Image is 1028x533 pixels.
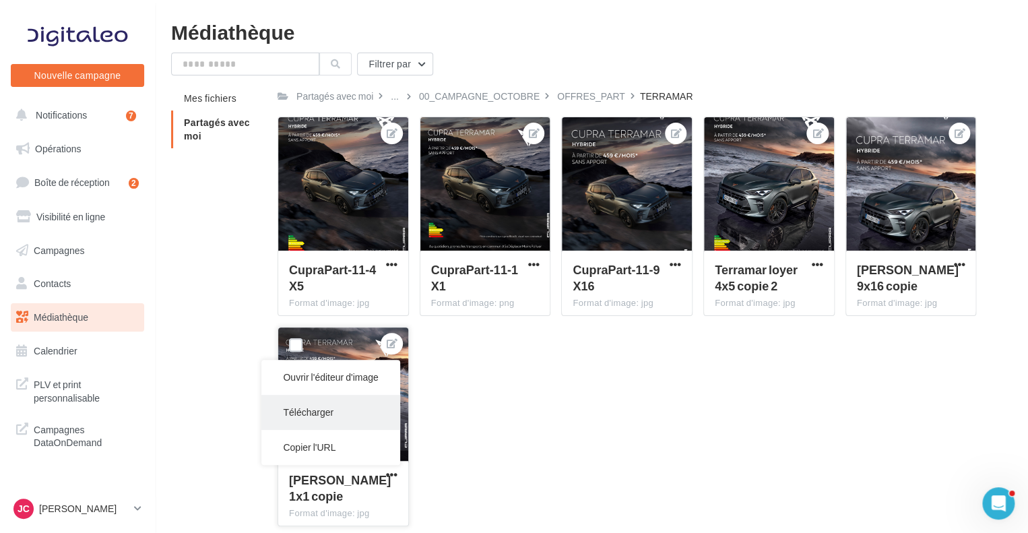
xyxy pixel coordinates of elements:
[8,415,147,455] a: Campagnes DataOnDemand
[18,502,30,515] span: JC
[34,311,88,323] span: Médiathèque
[34,420,139,449] span: Campagnes DataOnDemand
[34,244,85,255] span: Campagnes
[8,168,147,197] a: Boîte de réception2
[8,337,147,365] a: Calendrier
[431,297,540,309] div: Format d'image: png
[388,87,401,106] div: ...
[261,395,399,430] button: Télécharger
[171,22,1012,42] div: Médiathèque
[431,262,518,293] span: CupraPart-11-1X1
[289,262,376,293] span: CupraPart-11-4X5
[8,370,147,410] a: PLV et print personnalisable
[640,90,693,103] div: TERRAMAR
[8,270,147,298] a: Contacts
[289,507,397,520] div: Format d'image: jpg
[857,262,959,293] span: Terramar Loyer 9x16 copie
[184,117,250,142] span: Partagés avec moi
[11,64,144,87] button: Nouvelle campagne
[296,90,373,103] div: Partagés avec moi
[857,297,965,309] div: Format d'image: jpg
[261,360,399,395] button: Ouvrir l'éditeur d'image
[557,90,625,103] div: OFFRES_PART
[8,101,141,129] button: Notifications 7
[357,53,433,75] button: Filtrer par
[34,177,110,188] span: Boîte de réception
[419,90,540,103] div: 00_CAMPAGNE_OCTOBRE
[184,92,236,104] span: Mes fichiers
[982,487,1015,520] iframe: Intercom live chat
[8,135,147,163] a: Opérations
[261,430,399,465] button: Copier l'URL
[35,143,81,154] span: Opérations
[36,109,87,121] span: Notifications
[34,345,77,356] span: Calendrier
[573,262,660,293] span: CupraPart-11-9X16
[715,262,798,293] span: Terramar loyer 4x5 copie 2
[39,502,129,515] p: [PERSON_NAME]
[573,297,681,309] div: Format d'image: jpg
[11,496,144,522] a: JC [PERSON_NAME]
[34,375,139,404] span: PLV et print personnalisable
[126,111,136,121] div: 7
[8,237,147,265] a: Campagnes
[36,211,105,222] span: Visibilité en ligne
[289,297,397,309] div: Format d'image: jpg
[8,303,147,332] a: Médiathèque
[34,278,71,289] span: Contacts
[129,178,139,189] div: 2
[715,297,823,309] div: Format d'image: jpg
[8,203,147,231] a: Visibilité en ligne
[289,472,391,503] span: Terramar Loyer 1x1 copie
